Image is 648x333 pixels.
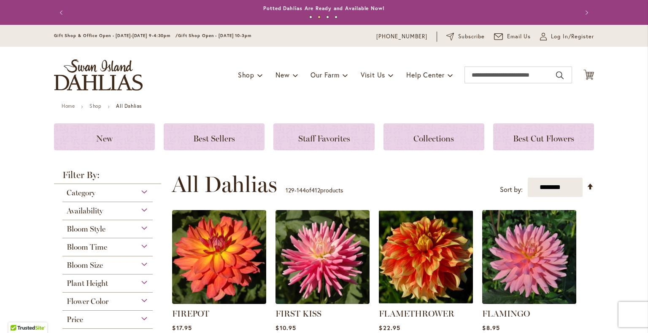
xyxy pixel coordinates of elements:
[318,16,321,19] button: 2 of 4
[494,32,531,41] a: Email Us
[67,188,95,197] span: Category
[335,16,337,19] button: 4 of 4
[172,172,277,197] span: All Dahlias
[286,184,343,197] p: - of products
[273,123,374,150] a: Staff Favorites
[172,298,266,306] a: FIREPOT
[67,297,108,306] span: Flower Color
[67,206,103,216] span: Availability
[275,298,370,306] a: FIRST KISS
[172,210,266,304] img: FIREPOT
[164,123,265,150] a: Best Sellers
[67,242,107,252] span: Bloom Time
[172,324,192,332] span: $17.95
[54,33,178,38] span: Gift Shop & Office Open - [DATE]-[DATE] 9-4:30pm /
[67,279,108,288] span: Plant Height
[379,210,473,304] img: FLAMETHROWER
[379,309,454,319] a: FLAMETHROWER
[500,182,523,197] label: Sort by:
[298,133,350,144] span: Staff Favorites
[116,103,142,109] strong: All Dahlias
[54,123,155,150] a: New
[67,315,83,324] span: Price
[493,123,594,150] a: Best Cut Flowers
[193,133,235,144] span: Best Sellers
[89,103,101,109] a: Shop
[54,4,71,21] button: Previous
[297,186,306,194] span: 144
[178,33,251,38] span: Gift Shop Open - [DATE] 10-3pm
[482,298,576,306] a: FLAMINGO
[96,133,113,144] span: New
[458,32,485,41] span: Subscribe
[62,103,75,109] a: Home
[379,298,473,306] a: FLAMETHROWER
[263,5,385,11] a: Potted Dahlias Are Ready and Available Now!
[326,16,329,19] button: 3 of 4
[482,324,499,332] span: $8.95
[309,16,312,19] button: 1 of 4
[67,261,103,270] span: Bloom Size
[67,224,105,234] span: Bloom Style
[577,4,594,21] button: Next
[379,324,400,332] span: $22.95
[275,210,370,304] img: FIRST KISS
[540,32,594,41] a: Log In/Register
[507,32,531,41] span: Email Us
[310,70,339,79] span: Our Farm
[551,32,594,41] span: Log In/Register
[275,70,289,79] span: New
[275,324,296,332] span: $10.95
[311,186,320,194] span: 412
[286,186,294,194] span: 129
[238,70,254,79] span: Shop
[482,309,530,319] a: FLAMINGO
[513,133,574,144] span: Best Cut Flowers
[54,59,143,91] a: store logo
[275,309,321,319] a: FIRST KISS
[446,32,485,41] a: Subscribe
[383,123,484,150] a: Collections
[6,303,30,327] iframe: Launch Accessibility Center
[361,70,385,79] span: Visit Us
[376,32,427,41] a: [PHONE_NUMBER]
[482,210,576,304] img: FLAMINGO
[172,309,209,319] a: FIREPOT
[413,133,454,144] span: Collections
[406,70,445,79] span: Help Center
[54,170,161,184] strong: Filter By:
